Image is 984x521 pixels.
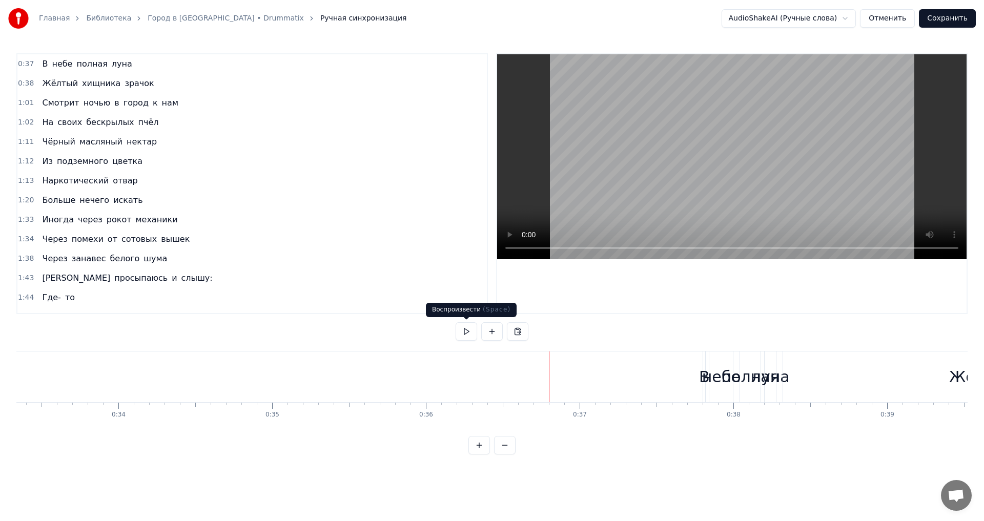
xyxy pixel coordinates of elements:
[107,233,118,245] span: от
[265,411,279,419] div: 0:35
[39,13,407,24] nav: breadcrumb
[727,411,741,419] div: 0:38
[73,311,100,323] span: ветер
[112,175,139,186] span: отвар
[41,116,54,128] span: На
[702,365,741,388] div: небе
[18,293,34,303] span: 1:44
[8,8,29,29] img: youka
[18,98,34,108] span: 1:01
[78,194,110,206] span: нечего
[161,97,179,109] span: нам
[39,13,70,24] a: Главная
[18,117,34,128] span: 1:02
[120,233,158,245] span: сотовых
[56,116,83,128] span: своих
[113,272,169,284] span: просыпаюсь
[71,253,107,264] span: занавес
[180,272,214,284] span: слышу:
[426,303,517,317] div: Воспроизвести
[483,306,510,313] span: ( Space )
[160,233,191,245] span: вышек
[41,97,80,109] span: Смотрит
[41,311,70,323] span: Дикий
[18,312,34,322] span: 1:44
[699,365,710,388] div: В
[41,272,111,284] span: [PERSON_NAME]
[941,480,972,511] a: Открытый чат
[111,155,143,167] span: цветка
[101,311,120,323] span: мне
[919,9,976,28] button: Сохранить
[41,233,68,245] span: Через
[112,411,126,419] div: 0:34
[148,13,304,24] a: Город в [GEOGRAPHIC_DATA] • Drummatix
[124,77,155,89] span: зрачок
[112,194,143,206] span: искать
[142,253,168,264] span: шума
[41,214,75,225] span: Иногда
[83,97,112,109] span: ночью
[111,58,133,70] span: луна
[64,291,76,303] span: то
[573,411,587,419] div: 0:37
[77,214,104,225] span: через
[18,254,34,264] span: 1:38
[41,253,68,264] span: Через
[419,411,433,419] div: 0:36
[18,234,34,244] span: 1:34
[122,311,145,323] span: поёт
[86,13,131,24] a: Библиотека
[41,77,79,89] span: Жёлтый
[122,97,150,109] span: город
[152,97,159,109] span: к
[18,137,34,147] span: 1:11
[113,97,120,109] span: в
[41,155,53,167] span: Из
[41,58,49,70] span: В
[860,9,915,28] button: Отменить
[880,411,894,419] div: 0:39
[18,195,34,205] span: 1:20
[137,116,159,128] span: пчёл
[41,136,76,148] span: Чёрный
[18,273,34,283] span: 1:43
[18,59,34,69] span: 0:37
[41,291,61,303] span: Где-
[751,365,790,388] div: луна
[722,365,780,388] div: полная
[106,214,133,225] span: рокот
[81,77,121,89] span: хищника
[126,136,158,148] span: нектар
[18,176,34,186] span: 1:13
[18,215,34,225] span: 1:33
[134,214,178,225] span: механики
[51,58,73,70] span: небе
[320,13,407,24] span: Ручная синхронизация
[171,272,178,284] span: и
[71,233,105,245] span: помехи
[18,78,34,89] span: 0:38
[75,58,108,70] span: полная
[41,175,110,186] span: Наркотический
[78,136,124,148] span: масляный
[56,155,109,167] span: подземного
[109,253,140,264] span: белого
[41,194,76,206] span: Больше
[18,156,34,166] span: 1:12
[85,116,135,128] span: бескрылых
